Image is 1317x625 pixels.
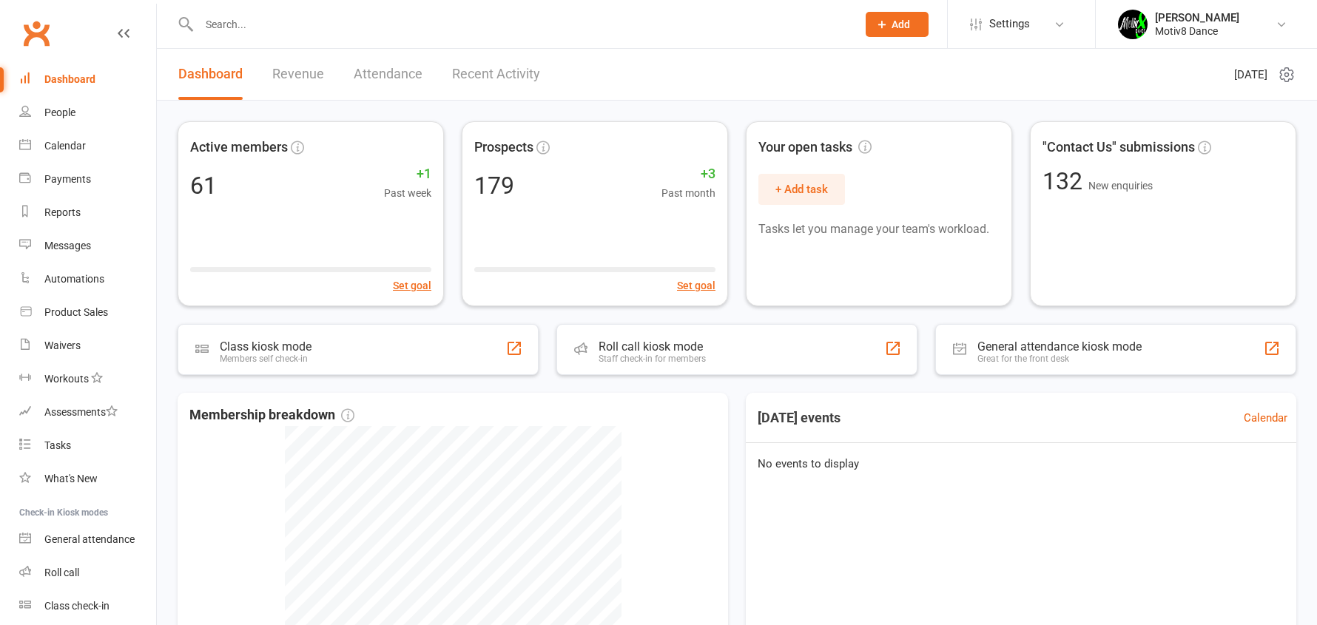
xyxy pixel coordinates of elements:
[44,439,71,451] div: Tasks
[977,354,1142,364] div: Great for the front desk
[758,137,872,158] span: Your open tasks
[19,196,156,229] a: Reports
[44,73,95,85] div: Dashboard
[44,533,135,545] div: General attendance
[44,173,91,185] div: Payments
[989,7,1030,41] span: Settings
[892,18,910,30] span: Add
[19,362,156,396] a: Workouts
[44,406,118,418] div: Assessments
[220,339,311,354] div: Class kiosk mode
[19,96,156,129] a: People
[758,220,1000,239] p: Tasks let you manage your team's workload.
[19,129,156,163] a: Calendar
[384,163,431,185] span: +1
[740,443,1302,484] div: No events to display
[1043,167,1088,195] span: 132
[44,567,79,578] div: Roll call
[977,339,1142,354] div: General attendance kiosk mode
[19,556,156,589] a: Roll call
[746,405,852,431] h3: [DATE] events
[44,306,108,318] div: Product Sales
[44,373,89,385] div: Workouts
[677,277,715,294] button: Set goal
[384,185,431,201] span: Past week
[19,462,156,496] a: What's New
[599,354,706,364] div: Staff check-in for members
[354,49,422,100] a: Attendance
[19,523,156,556] a: General attendance kiosk mode
[474,137,533,158] span: Prospects
[44,206,81,218] div: Reports
[1043,137,1195,158] span: "Contact Us" submissions
[19,329,156,362] a: Waivers
[19,429,156,462] a: Tasks
[178,49,243,100] a: Dashboard
[44,140,86,152] div: Calendar
[19,589,156,623] a: Class kiosk mode
[18,15,55,52] a: Clubworx
[661,163,715,185] span: +3
[1088,180,1153,192] span: New enquiries
[19,296,156,329] a: Product Sales
[44,339,81,351] div: Waivers
[866,12,929,37] button: Add
[758,174,845,205] button: + Add task
[1155,11,1239,24] div: [PERSON_NAME]
[1118,10,1148,39] img: thumb_image1679272194.png
[393,277,431,294] button: Set goal
[195,14,846,35] input: Search...
[19,396,156,429] a: Assessments
[272,49,324,100] a: Revenue
[1234,66,1267,84] span: [DATE]
[19,163,156,196] a: Payments
[599,339,706,354] div: Roll call kiosk mode
[190,174,217,197] div: 61
[44,273,104,285] div: Automations
[474,174,514,197] div: 179
[44,240,91,251] div: Messages
[1244,409,1287,427] a: Calendar
[19,63,156,96] a: Dashboard
[44,600,110,612] div: Class check-in
[189,405,354,426] span: Membership breakdown
[220,354,311,364] div: Members self check-in
[1155,24,1239,38] div: Motiv8 Dance
[44,107,75,118] div: People
[19,263,156,296] a: Automations
[452,49,540,100] a: Recent Activity
[19,229,156,263] a: Messages
[44,473,98,484] div: What's New
[190,137,288,158] span: Active members
[661,185,715,201] span: Past month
